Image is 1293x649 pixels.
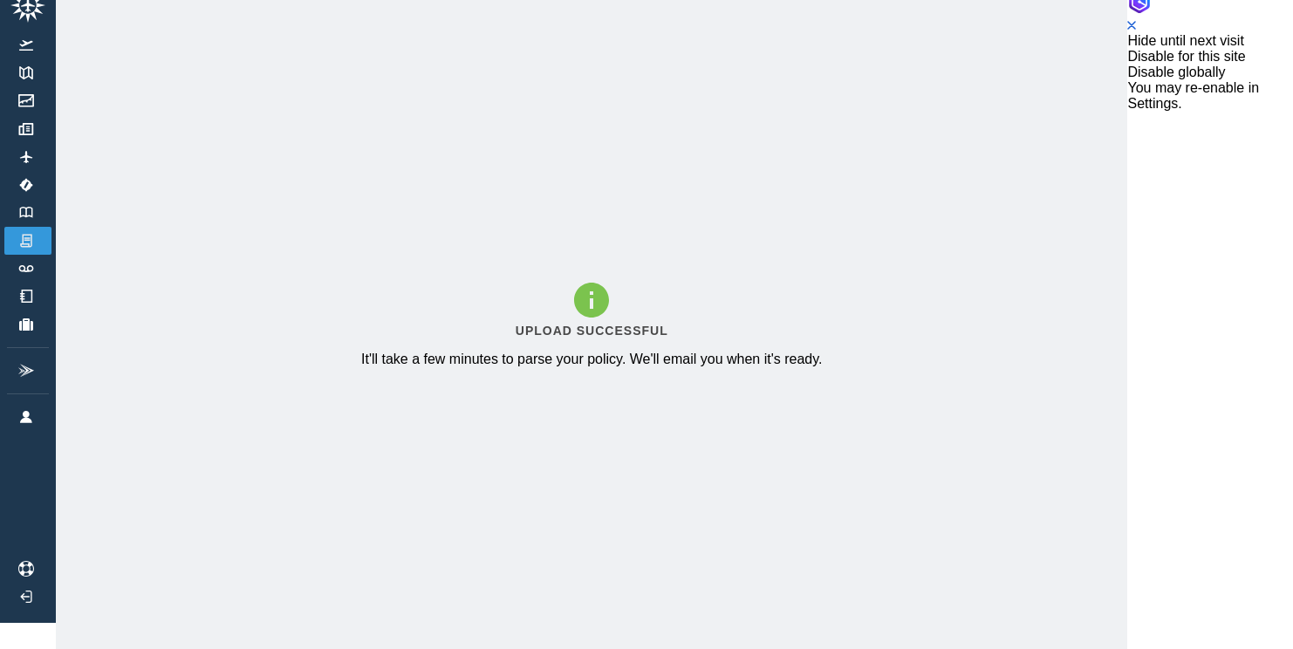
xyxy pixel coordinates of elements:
span: Disable for this site [1127,49,1245,64]
p: It'll take a few minutes to parse your policy. We'll email you when it's ready. [361,349,823,370]
h6: Upload Successful [516,321,668,340]
span: Disable globally [1127,65,1225,79]
span: You may re-enable in Settings. [1127,80,1259,111]
span: Hide until next visit [1127,33,1243,48]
